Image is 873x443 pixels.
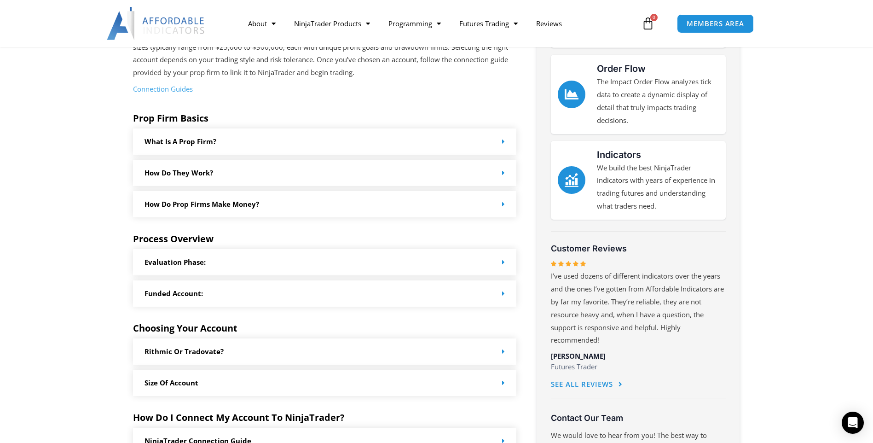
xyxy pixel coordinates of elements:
h3: Contact Our Team [551,413,726,423]
div: How Do they work? [133,160,517,186]
div: What is a prop firm? [133,128,517,155]
p: I’ve used dozens of different indicators over the years and the ones I’ve gotten from Affordable ... [551,270,726,347]
a: Funded Account: [145,289,203,298]
h3: Customer Reviews [551,243,726,254]
p: Futures Trader [551,361,726,373]
div: Size of Account [133,370,517,396]
a: What is a prop firm? [145,137,216,146]
a: NinjaTrader Products [285,13,379,34]
a: MEMBERS AREA [677,14,754,33]
div: Funded Account: [133,280,517,307]
img: LogoAI | Affordable Indicators – NinjaTrader [107,7,206,40]
div: Evaluation Phase: [133,249,517,275]
a: Reviews [527,13,571,34]
a: Rithmic or Tradovate? [145,347,224,356]
a: How Do they work? [145,168,213,177]
h5: Prop Firm Basics [133,113,517,124]
a: Indicators [597,149,641,160]
a: How do Prop Firms make money? [145,199,259,209]
a: Order Flow [597,63,646,74]
a: Connection Guides [133,84,193,93]
h5: Process Overview [133,233,517,245]
h5: How Do I Connect My Account To NinjaTrader? [133,412,517,423]
a: 0 [628,10,668,37]
p: We build the best NinjaTrader indicators with years of experience in trading futures and understa... [597,162,719,213]
a: Order Flow [558,81,585,108]
div: Rithmic or Tradovate? [133,338,517,365]
p: The Impact Order Flow analyzes tick data to create a dynamic display of detail that truly impacts... [597,76,719,127]
a: About [239,13,285,34]
div: Open Intercom Messenger [842,412,864,434]
a: Evaluation Phase: [145,257,206,267]
span: [PERSON_NAME] [551,351,606,361]
div: How do Prop Firms make money? [133,191,517,217]
span: MEMBERS AREA [687,20,744,27]
a: Size of Account [145,378,198,387]
a: See All Reviews [551,374,623,395]
a: Indicators [558,166,585,194]
h5: Choosing Your Account [133,323,517,334]
a: Programming [379,13,450,34]
span: See All Reviews [551,381,613,388]
nav: Menu [239,13,639,34]
a: Futures Trading [450,13,527,34]
span: 0 [650,14,658,21]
